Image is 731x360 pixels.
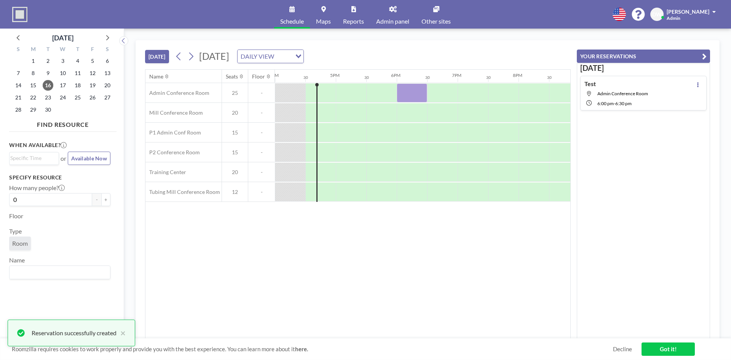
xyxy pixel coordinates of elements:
span: Saturday, September 6, 2025 [102,56,113,66]
div: F [85,45,100,55]
span: Tuesday, September 9, 2025 [43,68,53,78]
label: Floor [9,212,23,220]
div: 6PM [391,72,401,78]
span: Monday, September 8, 2025 [28,68,38,78]
span: Sunday, September 21, 2025 [13,92,24,103]
div: 7PM [452,72,461,78]
span: Tuesday, September 23, 2025 [43,92,53,103]
span: Saturday, September 20, 2025 [102,80,113,91]
span: Tubing Mill Conference Room [145,189,220,195]
div: 30 [303,75,308,80]
span: Admin [667,15,680,21]
span: Admin Conference Room [597,91,648,96]
span: 25 [222,90,248,96]
div: Search for option [238,50,303,63]
div: S [11,45,26,55]
button: - [92,193,101,206]
span: Thursday, September 25, 2025 [72,92,83,103]
span: Thursday, September 18, 2025 [72,80,83,91]
span: Maps [316,18,331,24]
button: close [117,328,126,338]
span: Friday, September 5, 2025 [87,56,98,66]
div: W [56,45,70,55]
button: Available Now [68,152,110,165]
span: Wednesday, September 10, 2025 [57,68,68,78]
span: - [248,90,275,96]
span: Reports [343,18,364,24]
div: S [100,45,115,55]
div: Search for option [10,152,59,164]
img: organization-logo [12,7,27,22]
span: Training Center [145,169,186,176]
span: - [248,129,275,136]
button: YOUR RESERVATIONS [577,50,710,63]
label: How many people? [9,184,65,192]
input: Search for option [10,267,106,277]
h3: Specify resource [9,174,110,181]
span: Other sites [421,18,451,24]
span: Monday, September 15, 2025 [28,80,38,91]
a: Got it! [642,342,695,356]
span: Friday, September 19, 2025 [87,80,98,91]
span: P2 Conference Room [145,149,200,156]
span: P1 Admin Conf Room [145,129,201,136]
span: 15 [222,129,248,136]
span: 15 [222,149,248,156]
span: Wednesday, September 24, 2025 [57,92,68,103]
label: Type [9,227,22,235]
span: Mill Conference Room [145,109,203,116]
span: Saturday, September 27, 2025 [102,92,113,103]
span: Sunday, September 14, 2025 [13,80,24,91]
span: Sunday, September 28, 2025 [13,104,24,115]
a: here. [295,346,308,352]
div: 30 [486,75,491,80]
div: Reservation successfully created [32,328,117,338]
span: Admin Conference Room [145,90,209,96]
input: Search for option [276,51,291,61]
div: 30 [364,75,369,80]
span: Available Now [71,155,107,162]
div: [DATE] [52,32,73,43]
span: Sunday, September 7, 2025 [13,68,24,78]
span: DAILY VIEW [239,51,276,61]
span: 6:00 PM [597,101,614,106]
span: Friday, September 12, 2025 [87,68,98,78]
h4: FIND RESOURCE [9,118,117,128]
span: Monday, September 22, 2025 [28,92,38,103]
div: 30 [425,75,430,80]
div: M [26,45,41,55]
span: 6:30 PM [615,101,632,106]
input: Search for option [10,154,54,162]
span: Friday, September 26, 2025 [87,92,98,103]
button: + [101,193,110,206]
span: Tuesday, September 2, 2025 [43,56,53,66]
span: - [248,149,275,156]
div: T [70,45,85,55]
div: 5PM [330,72,340,78]
span: - [614,101,615,106]
span: Thursday, September 4, 2025 [72,56,83,66]
span: Tuesday, September 16, 2025 [43,80,53,91]
span: DW [652,11,662,18]
span: 12 [222,189,248,195]
h4: Test [584,80,596,88]
div: Seats [226,73,238,80]
div: Floor [252,73,265,80]
span: Tuesday, September 30, 2025 [43,104,53,115]
span: Room [12,240,28,247]
span: Schedule [280,18,304,24]
div: Name [149,73,163,80]
span: [PERSON_NAME] [667,8,709,15]
span: 20 [222,169,248,176]
div: T [41,45,56,55]
span: Monday, September 29, 2025 [28,104,38,115]
span: Roomzilla requires cookies to work properly and provide you with the best experience. You can lea... [12,346,613,353]
button: [DATE] [145,50,169,63]
span: Wednesday, September 3, 2025 [57,56,68,66]
a: Decline [613,346,632,353]
span: - [248,109,275,116]
span: [DATE] [199,50,229,62]
label: Name [9,256,25,264]
span: Saturday, September 13, 2025 [102,68,113,78]
span: Admin panel [376,18,409,24]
